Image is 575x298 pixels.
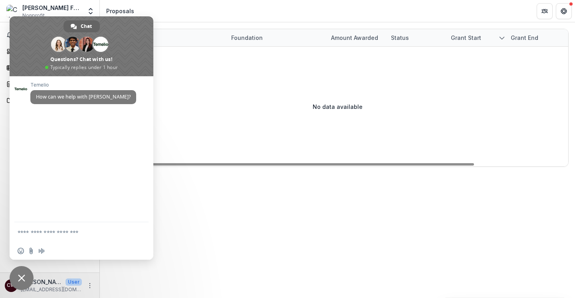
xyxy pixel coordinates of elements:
[386,29,446,46] div: Status
[127,29,226,46] div: Grant
[506,34,543,42] div: Grant end
[226,34,268,42] div: Foundation
[3,29,96,41] button: Notifications
[326,29,386,46] div: Amount awarded
[18,222,129,242] textarea: Compose your message...
[10,266,34,290] a: Close chat
[499,35,505,41] svg: sorted descending
[446,34,486,42] div: Grant start
[18,248,24,254] span: Insert an emoji
[446,29,506,46] div: Grant start
[3,45,96,58] a: Dashboard
[226,29,326,46] div: Foundation
[313,103,363,111] p: No data available
[81,20,92,32] span: Chat
[7,283,16,288] div: CJ Wolfe
[556,3,572,19] button: Get Help
[22,4,82,12] div: [PERSON_NAME] Foundation
[506,29,566,46] div: Grant end
[103,5,137,17] nav: breadcrumb
[30,82,136,88] span: Temelio
[3,77,96,91] a: Proposals
[537,3,553,19] button: Partners
[28,248,34,254] span: Send a file
[85,281,95,290] button: More
[85,3,96,19] button: Open entity switcher
[21,278,62,286] p: [PERSON_NAME]
[38,248,45,254] span: Audio message
[36,93,131,100] span: How can we help with [PERSON_NAME]?
[106,7,134,15] div: Proposals
[63,20,100,32] a: Chat
[22,12,45,19] span: Nonprofit
[21,286,82,293] p: [EMAIL_ADDRESS][DOMAIN_NAME]
[65,278,82,286] p: User
[6,5,19,18] img: CJ Wolfe Foundation
[3,94,96,107] a: Documents
[3,61,96,74] a: Tasks
[326,34,383,42] div: Amount awarded
[386,34,414,42] div: Status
